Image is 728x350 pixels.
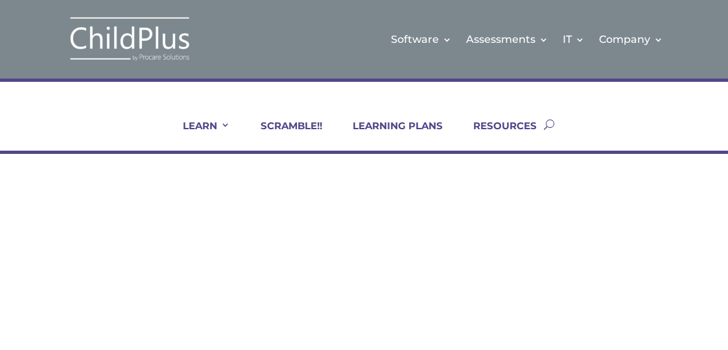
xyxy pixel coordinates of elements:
[466,13,548,66] a: Assessments
[457,119,537,151] a: RESOURCES
[599,13,663,66] a: Company
[167,119,230,151] a: LEARN
[563,13,585,66] a: IT
[336,119,443,151] a: LEARNING PLANS
[244,119,322,151] a: SCRAMBLE!!
[391,13,452,66] a: Software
